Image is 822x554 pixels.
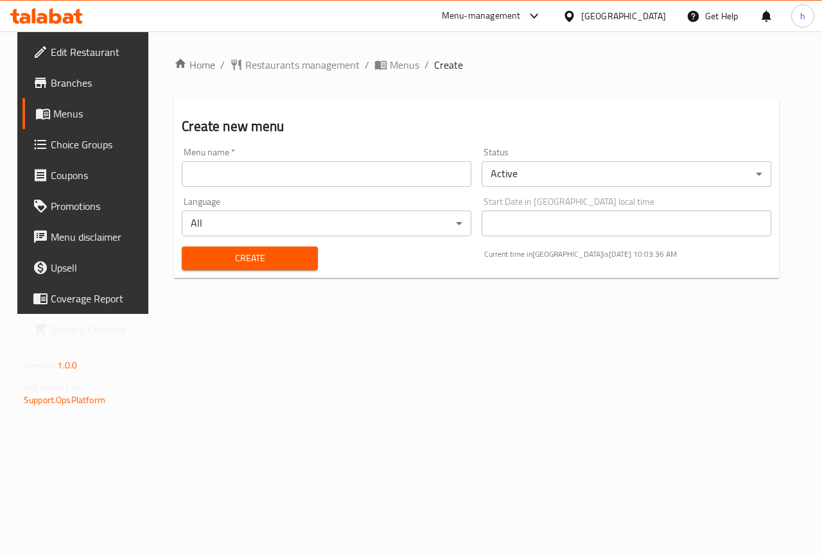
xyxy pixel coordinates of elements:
[24,379,83,395] span: Get support on:
[51,260,144,275] span: Upsell
[365,57,369,73] li: /
[245,57,360,73] span: Restaurants management
[182,247,317,270] button: Create
[51,44,144,60] span: Edit Restaurant
[800,9,805,23] span: h
[22,314,155,345] a: Grocery Checklist
[374,57,419,73] a: Menus
[22,221,155,252] a: Menu disclaimer
[390,57,419,73] span: Menus
[51,291,144,306] span: Coverage Report
[182,117,771,136] h2: Create new menu
[484,248,771,260] p: Current time in [GEOGRAPHIC_DATA] is [DATE] 10:03:36 AM
[22,37,155,67] a: Edit Restaurant
[22,67,155,98] a: Branches
[482,161,771,187] div: Active
[51,75,144,91] span: Branches
[442,8,521,24] div: Menu-management
[51,137,144,152] span: Choice Groups
[192,250,307,266] span: Create
[24,357,55,374] span: Version:
[581,9,666,23] div: [GEOGRAPHIC_DATA]
[51,168,144,183] span: Coupons
[174,57,215,73] a: Home
[24,392,105,408] a: Support.OpsPlatform
[434,57,463,73] span: Create
[174,57,779,73] nav: breadcrumb
[182,161,471,187] input: Please enter Menu name
[22,252,155,283] a: Upsell
[51,229,144,245] span: Menu disclaimer
[230,57,360,73] a: Restaurants management
[57,357,77,374] span: 1.0.0
[51,198,144,214] span: Promotions
[22,98,155,129] a: Menus
[22,283,155,314] a: Coverage Report
[220,57,225,73] li: /
[424,57,429,73] li: /
[22,160,155,191] a: Coupons
[22,129,155,160] a: Choice Groups
[51,322,144,337] span: Grocery Checklist
[22,191,155,221] a: Promotions
[182,211,471,236] div: All
[53,106,144,121] span: Menus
